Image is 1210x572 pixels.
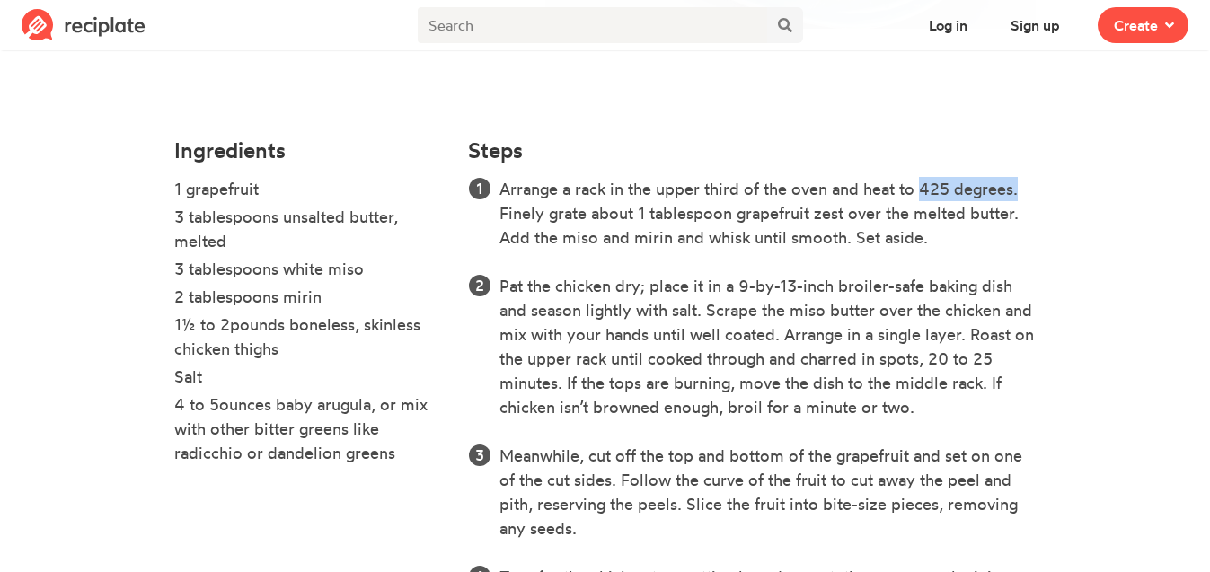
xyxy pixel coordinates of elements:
li: 1½ to 2pounds boneless, skinless chicken thighs [174,312,447,365]
li: 2 tablespoons mirin [174,285,447,312]
button: Log in [913,7,984,43]
li: 4 to 5ounces baby arugula, or mix with other bitter greens like radicchio or dandelion greens [174,392,447,469]
li: 1 grapefruit [174,177,447,205]
li: 3 tablespoons white miso [174,257,447,285]
li: Arrange a rack in the upper third of the oven and heat to 425 degrees. Finely grate about 1 table... [499,177,1036,250]
li: 3 tablespoons unsalted butter, melted [174,205,447,257]
li: Salt [174,365,447,392]
h4: Steps [468,138,523,163]
img: Reciplate [22,9,146,41]
h4: Ingredients [174,138,447,163]
span: Create [1114,14,1158,36]
li: Meanwhile, cut off the top and bottom of the grapefruit and set on one of the cut sides. Follow t... [499,444,1036,541]
button: Create [1098,7,1188,43]
button: Sign up [994,7,1076,43]
li: Pat the chicken dry; place it in a 9-by-13-inch broiler-safe baking dish and season lightly with ... [499,274,1036,419]
input: Search [418,7,767,43]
